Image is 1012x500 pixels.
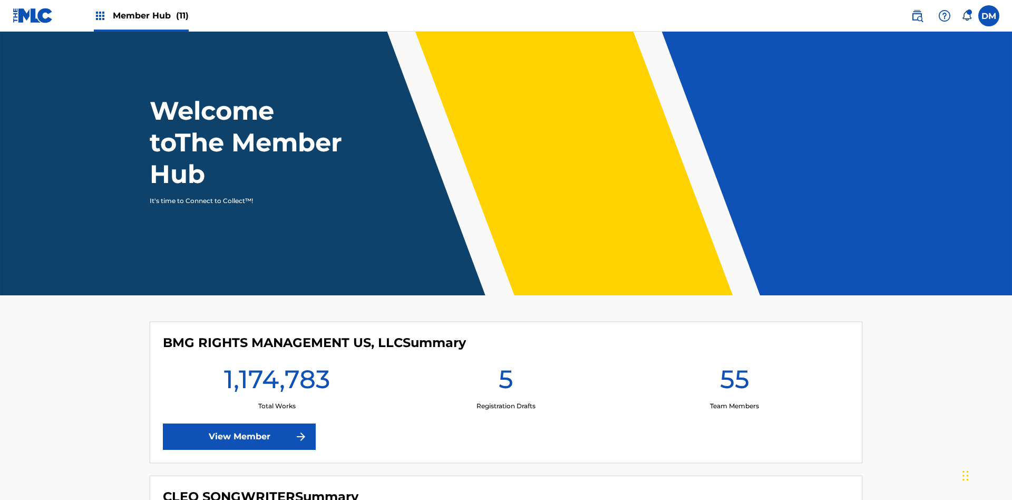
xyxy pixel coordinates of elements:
[907,5,928,26] a: Public Search
[911,9,923,22] img: search
[150,95,347,190] h1: Welcome to The Member Hub
[150,196,333,206] p: It's time to Connect to Collect™!
[113,9,189,22] span: Member Hub
[978,5,999,26] div: User Menu
[476,401,536,411] p: Registration Drafts
[258,401,296,411] p: Total Works
[163,424,316,450] a: View Member
[961,11,972,21] div: Notifications
[13,8,53,23] img: MLC Logo
[163,335,466,351] h4: BMG RIGHTS MANAGEMENT US, LLC
[710,401,759,411] p: Team Members
[176,11,189,21] span: (11)
[94,9,106,22] img: Top Rightsholders
[938,9,951,22] img: help
[499,363,513,401] h1: 5
[295,430,307,443] img: f7272a7cc735f4ea7f67.svg
[934,5,955,26] div: Help
[224,363,330,401] h1: 1,174,783
[720,363,750,401] h1: 55
[959,449,1012,500] iframe: Chat Widget
[962,460,969,492] div: Drag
